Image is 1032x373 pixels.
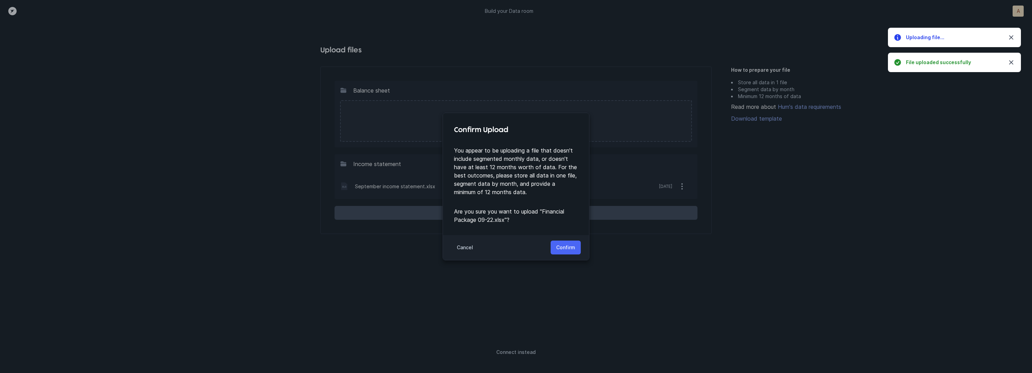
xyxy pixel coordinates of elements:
p: Cancel [457,243,473,252]
button: Confirm [551,241,581,254]
h4: Confirm Upload [454,124,578,135]
p: You appear to be uploading a file that doesn't include segmented monthly data, or doesn't have at... [454,146,578,196]
h5: File uploaded successfully [906,59,1002,66]
p: Are you sure you want to upload " Financial Package 09-22.xlsx "? [454,207,578,224]
p: Confirm [556,243,575,252]
h5: Uploading file... [906,34,1002,41]
button: Cancel [451,241,479,254]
